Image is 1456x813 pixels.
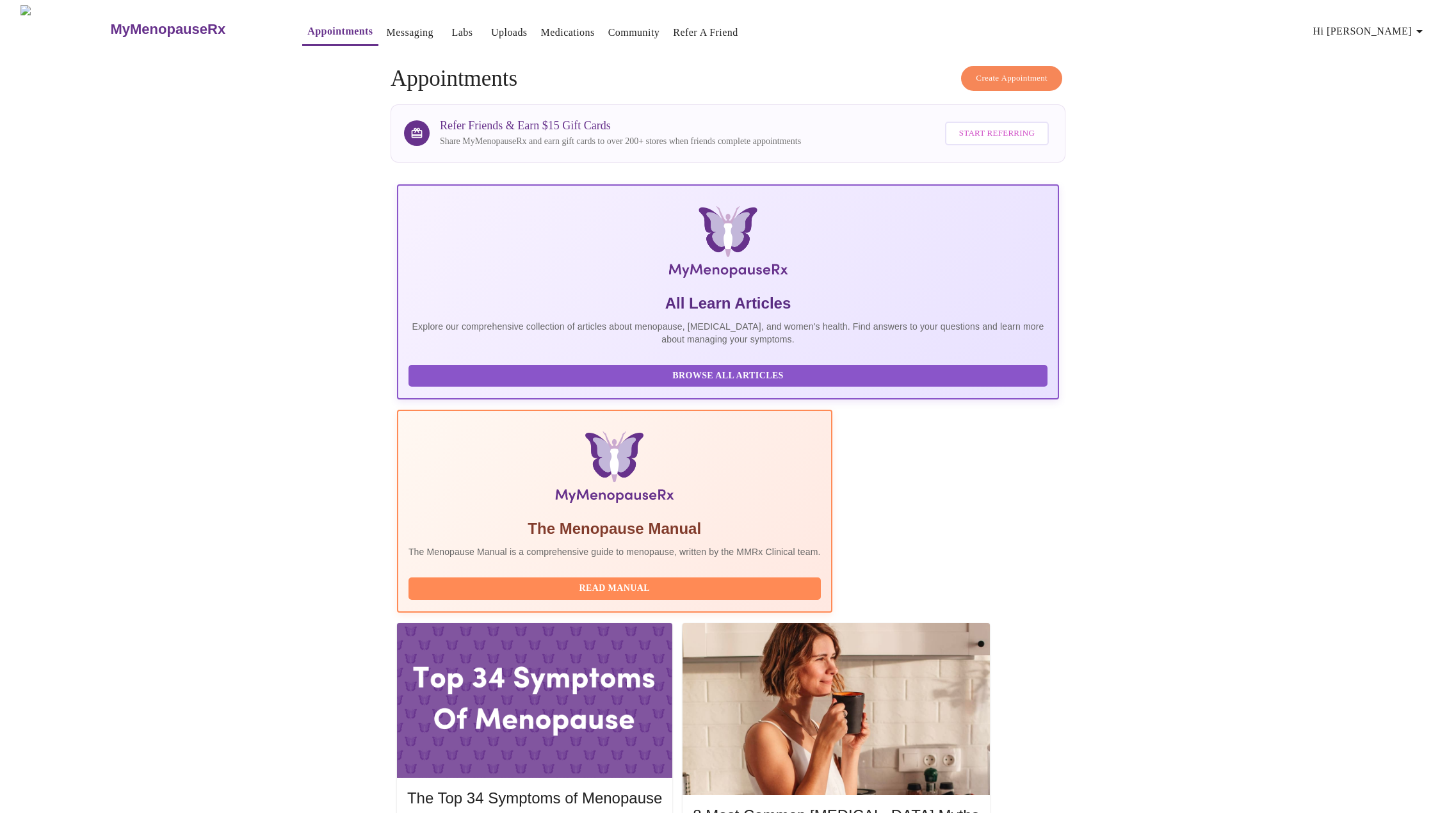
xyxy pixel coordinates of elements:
[302,19,378,46] button: Appointments
[408,582,824,593] a: Read Manual
[387,24,433,42] a: Messaging
[407,788,662,809] h5: The Top 34 Symptoms of Menopause
[1308,19,1432,44] button: Hi [PERSON_NAME]
[382,20,439,45] button: Messaging
[421,581,808,597] span: Read Manual
[408,577,821,600] button: Read Manual
[408,293,1048,314] h5: All Learn Articles
[110,21,225,38] h3: MyMenopauseRx
[408,320,1048,346] p: Explore our comprehensive collection of articles about menopause, [MEDICAL_DATA], and women's hea...
[20,5,109,53] img: MyMenopauseRx Logo
[421,368,1035,384] span: Browse All Articles
[486,20,533,45] button: Uploads
[961,66,1062,91] button: Create Appointment
[391,66,1065,92] h4: Appointments
[1313,22,1427,40] span: Hi [PERSON_NAME]
[536,20,600,45] button: Medications
[440,119,801,133] h3: Refer Friends & Earn $15 Gift Cards
[491,24,528,42] a: Uploads
[408,369,1051,380] a: Browse All Articles
[408,519,821,539] h5: The Menopause Manual
[508,206,948,283] img: MyMenopauseRx Logo
[474,431,755,508] img: Menopause Manual
[440,135,801,148] p: Share MyMenopauseRx and earn gift cards to over 200+ stores when friends complete appointments
[408,545,821,558] p: The Menopause Manual is a comprehensive guide to menopause, written by the MMRx Clinical team.
[603,20,665,45] button: Community
[307,22,373,40] a: Appointments
[541,24,595,42] a: Medications
[442,20,483,45] button: Labs
[109,7,277,52] a: MyMenopauseRx
[452,24,473,42] a: Labs
[959,126,1035,141] span: Start Referring
[945,122,1049,145] button: Start Referring
[976,71,1048,86] span: Create Appointment
[608,24,660,42] a: Community
[942,115,1052,152] a: Start Referring
[408,365,1048,387] button: Browse All Articles
[668,20,743,45] button: Refer a Friend
[673,24,738,42] a: Refer a Friend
